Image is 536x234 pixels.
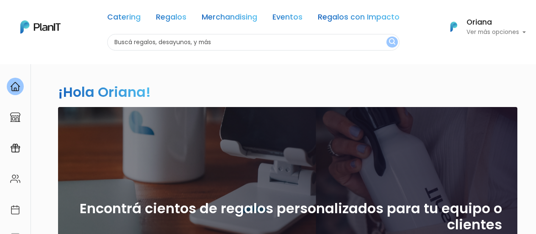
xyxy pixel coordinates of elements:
[107,14,141,24] a: Catering
[10,82,20,92] img: home-e721727adea9d79c4d83392d1f703f7f8bce08238fde08b1acbfd93340b81755.svg
[202,14,257,24] a: Merchandising
[10,112,20,122] img: marketplace-4ceaa7011d94191e9ded77b95e3339b90024bf715f7c57f8cf31f2d8c509eaba.svg
[467,29,526,35] p: Ver más opciones
[107,34,400,51] input: Buscá regalos, desayunos, y más
[272,14,303,24] a: Eventos
[389,38,395,46] img: search_button-432b6d5273f82d61273b3651a40e1bd1b912527efae98b1b7a1b2c0702e16a8d.svg
[318,14,400,24] a: Regalos con Impacto
[10,174,20,184] img: people-662611757002400ad9ed0e3c099ab2801c6687ba6c219adb57efc949bc21e19d.svg
[73,200,502,233] h2: Encontrá cientos de regalos personalizados para tu equipo o clientes
[467,19,526,26] h6: Oriana
[58,82,151,101] h2: ¡Hola Oriana!
[156,14,186,24] a: Regalos
[20,20,61,34] img: PlanIt Logo
[10,143,20,153] img: campaigns-02234683943229c281be62815700db0a1741e53638e28bf9629b52c665b00959.svg
[10,205,20,215] img: calendar-87d922413cdce8b2cf7b7f5f62616a5cf9e4887200fb71536465627b3292af00.svg
[444,17,463,36] img: PlanIt Logo
[439,16,526,38] button: PlanIt Logo Oriana Ver más opciones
